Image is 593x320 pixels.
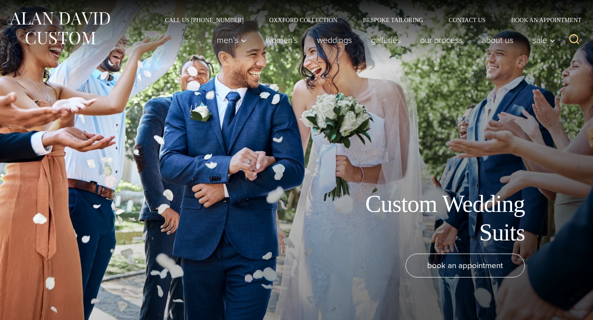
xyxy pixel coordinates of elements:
img: Alan David Custom [9,9,111,47]
a: book an appointment [406,254,525,277]
a: Our Process [411,31,472,49]
a: Bespoke Tailoring [350,17,436,23]
a: Book an Appointment [498,17,584,23]
span: Sale [533,36,556,44]
a: Contact Us [436,17,498,23]
nav: Primary Navigation [207,31,560,49]
a: Oxxford Collection [256,17,350,23]
a: Call Us [PHONE_NUMBER] [152,17,256,23]
span: book an appointment [427,259,503,271]
button: View Search Form [564,30,584,50]
a: Women’s [256,31,308,49]
span: Men’s [217,36,247,44]
a: About Us [472,31,523,49]
a: weddings [308,31,362,49]
a: Galleries [362,31,411,49]
nav: Secondary Navigation [152,17,584,23]
h1: Custom Wedding Suits [333,190,525,247]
